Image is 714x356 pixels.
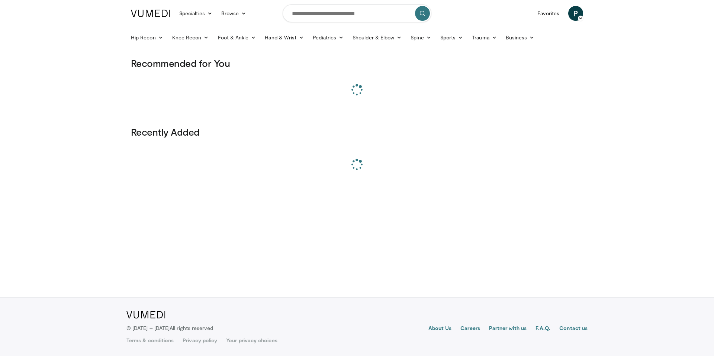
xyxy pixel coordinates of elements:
a: Shoulder & Elbow [348,30,406,45]
a: Partner with us [489,324,527,333]
a: About Us [428,324,452,333]
a: Hand & Wrist [260,30,308,45]
a: Trauma [467,30,501,45]
h3: Recommended for You [131,57,583,69]
a: Privacy policy [183,337,217,344]
img: VuMedi Logo [126,311,165,318]
p: © [DATE] – [DATE] [126,324,213,332]
a: Browse [217,6,251,21]
a: Favorites [533,6,564,21]
a: Hip Recon [126,30,168,45]
a: Foot & Ankle [213,30,261,45]
a: Pediatrics [308,30,348,45]
a: Business [501,30,539,45]
a: F.A.Q. [535,324,550,333]
a: Sports [436,30,468,45]
a: Knee Recon [168,30,213,45]
a: Specialties [175,6,217,21]
img: VuMedi Logo [131,10,170,17]
a: Contact us [559,324,588,333]
a: Spine [406,30,435,45]
a: Your privacy choices [226,337,277,344]
input: Search topics, interventions [283,4,431,22]
a: Careers [460,324,480,333]
span: All rights reserved [170,325,213,331]
a: Terms & conditions [126,337,174,344]
a: P [568,6,583,21]
h3: Recently Added [131,126,583,138]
